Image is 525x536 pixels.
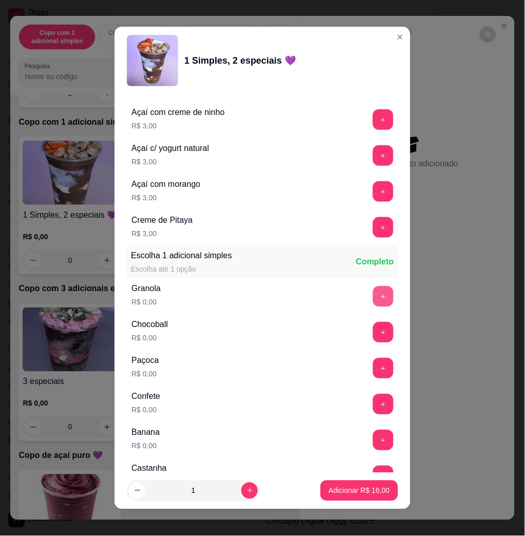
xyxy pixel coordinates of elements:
[132,106,224,119] div: Açaí com creme de ninho
[132,297,161,308] p: R$ 0,00
[132,355,159,367] div: Paçoca
[373,430,393,450] button: add
[392,29,408,45] button: Close
[241,483,258,499] button: increase-product-quantity
[132,463,167,475] div: Castanha
[132,319,168,331] div: Chocoball
[132,214,193,226] div: Creme de Pitaya
[132,369,159,379] p: R$ 0,00
[373,394,393,414] button: add
[373,145,393,166] button: add
[329,486,390,496] p: Adicionar R$ 16,00
[132,157,209,167] p: R$ 3,00
[373,466,393,486] button: add
[132,283,161,295] div: Granola
[373,109,393,130] button: add
[132,178,200,190] div: Açaí com morango
[132,121,224,131] p: R$ 3,00
[132,441,160,451] p: R$ 0,00
[131,264,232,274] div: Escolha até 1 opção
[127,35,178,86] img: product-image
[132,142,209,155] div: Açaí c/ yogurt natural
[129,483,145,499] button: decrease-product-quantity
[184,53,296,68] div: 1 Simples, 2 especiais 💜
[132,405,160,415] p: R$ 0,00
[356,256,394,268] div: Completo
[132,427,160,439] div: Banana
[132,391,160,403] div: Confete
[373,217,393,238] button: add
[132,193,200,203] p: R$ 3,00
[131,250,232,262] div: Escolha 1 adicional simples
[321,481,398,501] button: Adicionar R$ 16,00
[132,333,168,343] p: R$ 0,00
[373,358,393,378] button: add
[373,286,393,307] button: add
[132,228,193,239] p: R$ 3,00
[373,181,393,202] button: add
[373,322,393,342] button: add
